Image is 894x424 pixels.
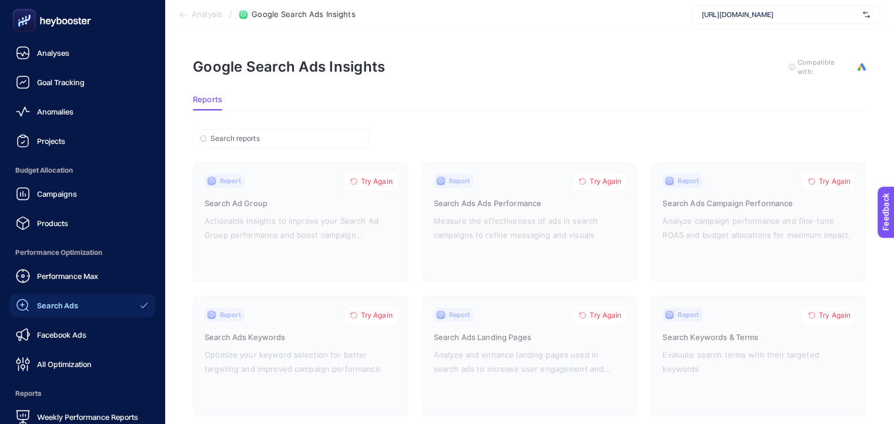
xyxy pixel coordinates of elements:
[7,4,45,13] span: Feedback
[422,296,637,416] a: ReportTry AgainSearch Ads Landing PagesAnalyze and enhance landing pages used in search ads to in...
[193,162,408,282] a: ReportTry AgainSearch Ad GroupActionable insights to improve your Search Ad Group performance and...
[863,9,870,21] img: arrow-swap.svg
[37,412,138,422] span: Weekly Performance Reports
[9,241,155,264] span: Performance Optimization
[9,323,155,346] a: Facebook Ads
[422,162,637,282] a: ReportTry AgainSearch Ads Ads PerformanceMeasure the effectiveness of ads in search campaigns to ...
[37,107,73,116] span: Anomalies
[37,359,92,369] span: All Optimization
[9,264,155,288] a: Performance Max
[193,95,222,110] button: Reports
[819,177,851,186] span: Try Again
[802,172,856,191] button: Try Again
[590,177,621,186] span: Try Again
[572,306,627,325] button: Try Again
[252,10,355,19] span: Google Search Ads Insights
[9,182,155,206] a: Campaigns
[572,172,627,191] button: Try Again
[37,78,85,87] span: Goal Tracking
[344,172,398,191] button: Try Again
[9,41,155,65] a: Analyses
[193,95,222,105] span: Reports
[9,352,155,376] a: All Optimization
[819,311,851,320] span: Try Again
[9,129,155,153] a: Projects
[37,189,77,198] span: Campaigns
[37,301,78,310] span: Search Ads
[702,10,858,19] span: [URL][DOMAIN_NAME]
[37,330,86,339] span: Facebook Ads
[37,218,68,228] span: Products
[9,382,155,405] span: Reports
[193,58,385,75] h1: Google Search Ads Insights
[192,10,222,19] span: Analysis
[802,306,856,325] button: Try Again
[37,48,69,58] span: Analyses
[798,58,851,76] span: Compatible with:
[361,311,393,320] span: Try Again
[9,159,155,182] span: Budget Allocation
[9,100,155,123] a: Anomalies
[210,134,362,143] input: Search
[651,296,866,416] a: ReportTry AgainSearch Keywords & TermsEvaluate search terms with their targeted keywords
[590,311,621,320] span: Try Again
[361,177,393,186] span: Try Again
[651,162,866,282] a: ReportTry AgainSearch Ads Campaign PerformanceAnalyze campaign performance and fine-tune ROAS and...
[9,294,155,317] a: Search Ads
[37,271,98,281] span: Performance Max
[9,70,155,94] a: Goal Tracking
[193,296,408,416] a: ReportTry AgainSearch Ads KeywordsOptimize your keyword selection for better targeting and improv...
[37,136,65,146] span: Projects
[344,306,398,325] button: Try Again
[229,9,232,19] span: /
[9,211,155,235] a: Products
